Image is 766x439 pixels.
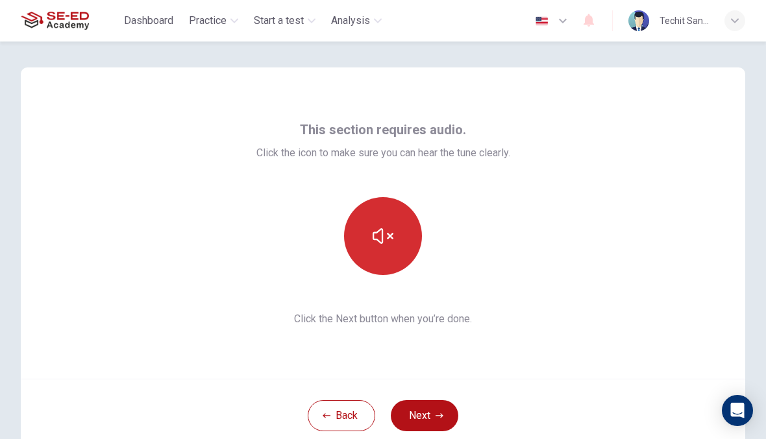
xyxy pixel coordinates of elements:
a: SE-ED Academy logo [21,8,119,34]
img: SE-ED Academy logo [21,8,89,34]
span: This section requires audio. [300,119,466,140]
img: en [534,16,550,26]
button: Next [391,400,458,431]
button: Start a test [249,9,321,32]
div: Open Intercom Messenger [722,395,753,426]
button: Analysis [326,9,387,32]
img: Profile picture [628,10,649,31]
span: Click the Next button when you’re done. [256,311,510,327]
span: Click the icon to make sure you can hear the tune clearly. [256,145,510,161]
span: Dashboard [124,13,173,29]
span: Practice [189,13,227,29]
span: Start a test [254,13,304,29]
button: Dashboard [119,9,179,32]
span: Analysis [331,13,370,29]
div: Techit Sanguantang [660,13,709,29]
button: Practice [184,9,243,32]
button: Back [308,400,375,431]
